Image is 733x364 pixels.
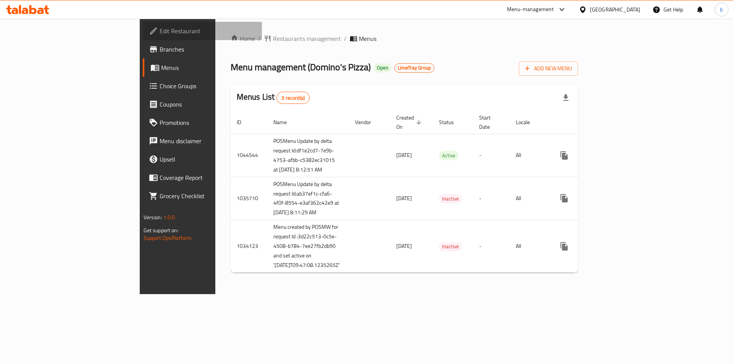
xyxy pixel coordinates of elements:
[143,113,262,132] a: Promotions
[160,26,256,36] span: Edit Restaurant
[160,155,256,164] span: Upsell
[396,150,412,160] span: [DATE]
[359,34,376,43] span: Menus
[396,193,412,203] span: [DATE]
[555,146,573,165] button: more
[473,134,510,177] td: -
[273,118,297,127] span: Name
[163,212,175,222] span: 1.0.0
[439,151,459,160] span: Active
[344,34,347,43] li: /
[160,173,256,182] span: Coverage Report
[555,189,573,207] button: more
[273,34,341,43] span: Restaurants management
[510,134,549,177] td: All
[355,118,381,127] span: Vendor
[143,95,262,113] a: Coupons
[143,150,262,168] a: Upsell
[144,233,192,243] a: Support.OpsPlatform
[267,134,349,177] td: POSMenu Update by delta request Id:df1e2cd7-7e9b-4753-afbb-c5382ec31015 at [DATE] 8:12:51 AM
[143,187,262,205] a: Grocery Checklist
[516,118,540,127] span: Locale
[519,61,578,76] button: Add New Menu
[507,5,554,14] div: Menu-management
[143,77,262,95] a: Choice Groups
[573,146,592,165] button: Change Status
[396,241,412,251] span: [DATE]
[144,225,179,235] span: Get support on:
[160,118,256,127] span: Promotions
[510,177,549,220] td: All
[573,189,592,207] button: Change Status
[374,65,391,71] span: Open
[231,58,371,76] span: Menu management ( Domino's Pizza )
[549,111,635,134] th: Actions
[160,136,256,146] span: Menu disclaimer
[473,220,510,273] td: -
[143,22,262,40] a: Edit Restaurant
[473,177,510,220] td: -
[267,220,349,273] td: Menu created by POSMW for request Id :3d22c513-0c5e-4508-b784-7ee27fb2db90 and set active on '[DA...
[395,65,434,71] span: LimeTray Group
[237,118,251,127] span: ID
[143,40,262,58] a: Branches
[160,81,256,91] span: Choice Groups
[264,34,341,43] a: Restaurants management
[557,89,575,107] div: Export file
[161,63,256,72] span: Menus
[525,64,572,73] span: Add New Menu
[374,63,391,73] div: Open
[479,113,501,131] span: Start Date
[231,111,635,273] table: enhanced table
[143,58,262,77] a: Menus
[143,132,262,150] a: Menu disclaimer
[439,194,462,203] span: Inactive
[160,191,256,201] span: Grocery Checklist
[144,212,162,222] span: Version:
[160,100,256,109] span: Coupons
[143,168,262,187] a: Coverage Report
[590,5,640,14] div: [GEOGRAPHIC_DATA]
[573,237,592,256] button: Change Status
[231,34,578,43] nav: breadcrumb
[720,5,723,14] span: b
[277,94,309,102] span: 3 record(s)
[439,118,464,127] span: Status
[160,45,256,54] span: Branches
[510,220,549,273] td: All
[396,113,424,131] span: Created On
[439,242,462,251] span: Inactive
[237,91,310,104] h2: Menus List
[555,237,573,256] button: more
[267,177,349,220] td: POSMenu Update by delta request Id:ab37ef1c-cfa6-4f0f-8554-e3af362c42e9 at [DATE] 8:11:29 AM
